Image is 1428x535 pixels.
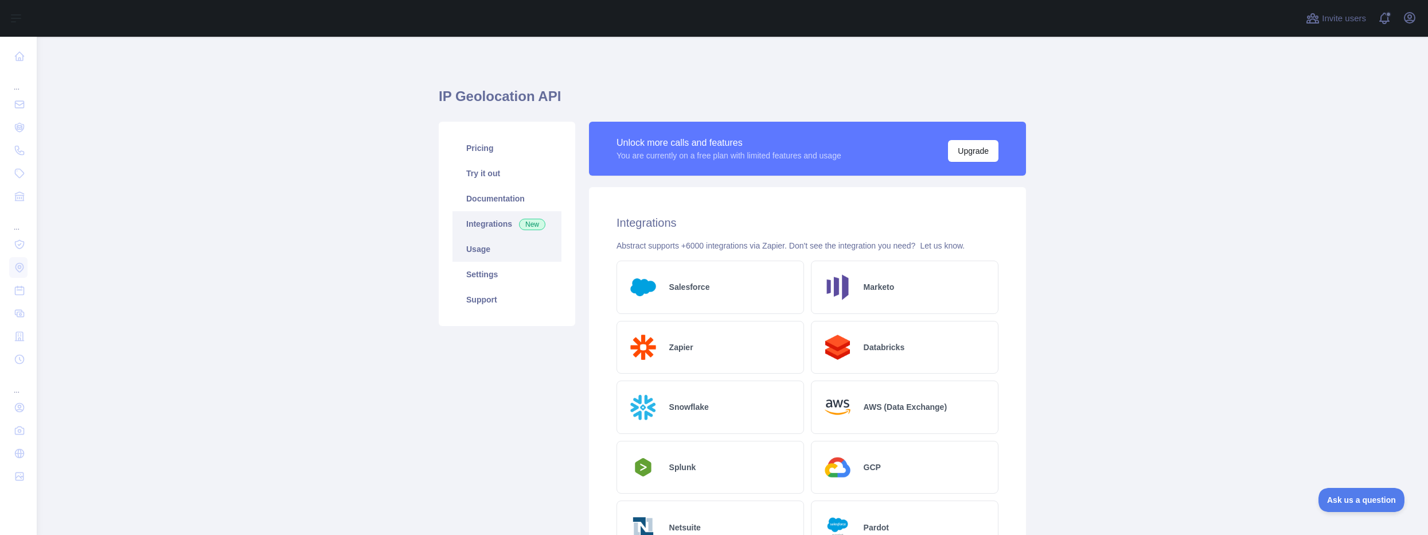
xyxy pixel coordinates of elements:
[1318,488,1405,512] iframe: Toggle Customer Support
[669,401,709,413] h2: Snowflake
[9,372,28,395] div: ...
[669,342,693,353] h2: Zapier
[920,241,965,250] a: Let us know.
[439,87,1026,115] h1: IP Geolocation API
[948,140,998,162] button: Upgrade
[626,455,660,480] img: Logo
[9,69,28,92] div: ...
[452,211,561,237] a: Integrations New
[864,342,905,353] h2: Databricks
[864,462,881,473] h2: GCP
[452,186,561,211] a: Documentation
[626,331,660,365] img: Logo
[617,215,998,231] h2: Integrations
[1304,9,1368,28] button: Invite users
[617,150,841,161] div: You are currently on a free plan with limited features and usage
[519,219,545,230] span: New
[864,281,895,293] h2: Marketo
[821,451,855,484] img: Logo
[821,270,855,304] img: Logo
[452,135,561,161] a: Pricing
[452,161,561,186] a: Try it out
[452,262,561,287] a: Settings
[626,390,660,424] img: Logo
[452,237,561,262] a: Usage
[617,240,998,251] div: Abstract supports +6000 integrations via Zapier. Don't see the integration you need?
[669,281,710,293] h2: Salesforce
[821,331,855,365] img: Logo
[669,522,701,533] h2: Netsuite
[9,209,28,232] div: ...
[452,287,561,312] a: Support
[864,522,889,533] h2: Pardot
[669,462,696,473] h2: Splunk
[821,390,855,424] img: Logo
[626,270,660,304] img: Logo
[617,136,841,150] div: Unlock more calls and features
[864,401,947,413] h2: AWS (Data Exchange)
[1322,12,1366,25] span: Invite users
